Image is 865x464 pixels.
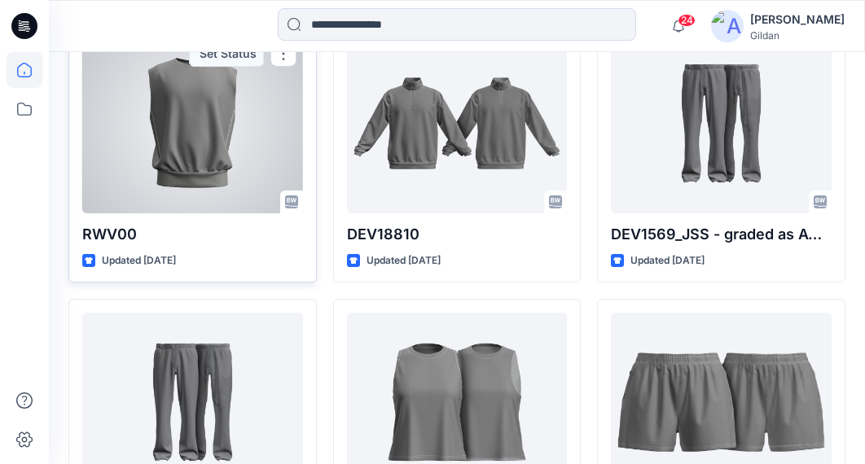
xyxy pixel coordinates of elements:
[367,252,441,269] p: Updated [DATE]
[630,252,705,269] p: Updated [DATE]
[750,29,845,42] div: Gildan
[611,34,832,213] a: DEV1569_JSS - graded as AW Pant
[611,223,832,246] p: DEV1569_JSS - graded as AW Pant
[711,10,744,42] img: avatar
[82,34,303,213] a: RWV00
[347,34,568,213] a: DEV18810
[102,252,176,269] p: Updated [DATE]
[347,223,568,246] p: DEV18810
[82,223,303,246] p: RWV00
[678,14,696,27] span: 24
[750,10,845,29] div: [PERSON_NAME]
